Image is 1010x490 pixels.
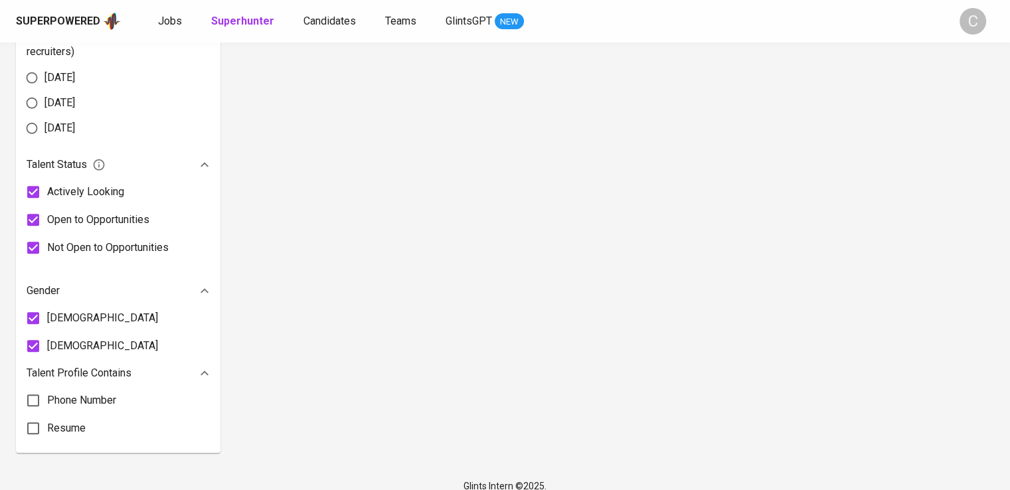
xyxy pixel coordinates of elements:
div: Gender [27,278,210,304]
span: [DATE] [44,120,75,136]
span: Teams [385,15,416,27]
div: Talent Status [27,151,210,178]
span: NEW [495,15,524,29]
a: Superpoweredapp logo [16,11,121,31]
p: Gender [27,283,60,299]
a: Jobs [158,13,185,30]
a: Superhunter [211,13,277,30]
span: Actively Looking [47,184,124,200]
span: Not Open to Opportunities [47,240,169,256]
span: [DEMOGRAPHIC_DATA] [47,310,158,326]
span: Jobs [158,15,182,27]
div: Talent Profile Contains [27,360,210,386]
span: [DATE] [44,95,75,111]
span: Phone Number [47,392,116,408]
a: Candidates [303,13,359,30]
span: [DEMOGRAPHIC_DATA] [47,338,158,354]
a: Teams [385,13,419,30]
b: Superhunter [211,15,274,27]
span: GlintsGPT [446,15,492,27]
a: GlintsGPT NEW [446,13,524,30]
p: Talent Profile Contains [27,365,131,381]
img: app logo [103,11,121,31]
span: Candidates [303,15,356,27]
span: [DATE] [44,70,75,86]
div: Superpowered [16,14,100,29]
span: Open to Opportunities [47,212,149,228]
div: C [960,8,986,35]
span: Resume [47,420,86,436]
span: Talent Status [27,157,106,173]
